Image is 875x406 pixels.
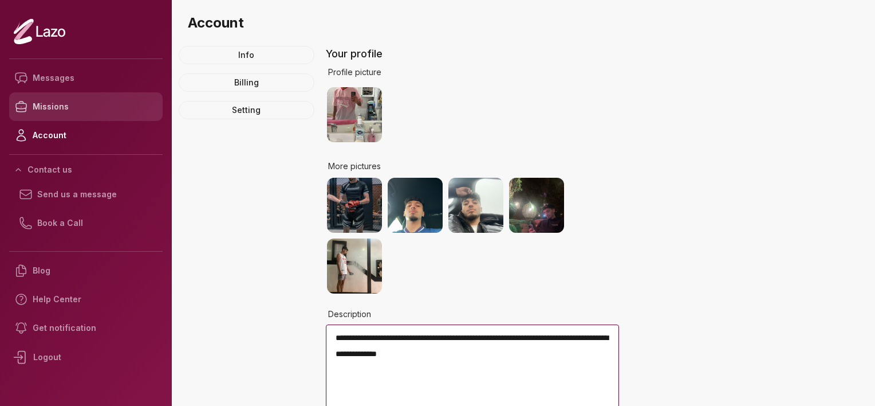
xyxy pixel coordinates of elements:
[14,180,158,209] a: Send us a message
[326,46,619,62] p: Your profile
[179,46,314,64] a: Info
[328,309,371,320] span: Description
[9,64,163,92] a: Messages
[179,101,314,119] a: Setting
[9,342,163,372] div: Logout
[9,256,163,285] a: Blog
[9,121,163,150] a: Account
[9,180,163,247] div: Contact us
[9,92,163,121] a: Missions
[9,285,163,314] a: Help Center
[9,314,163,342] a: Get notification
[14,209,158,237] a: Book a Call
[9,159,163,180] button: Contact us
[179,73,314,92] a: Billing
[328,161,381,172] span: More pictures
[328,67,381,78] span: Profile picture
[188,14,866,32] h3: Account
